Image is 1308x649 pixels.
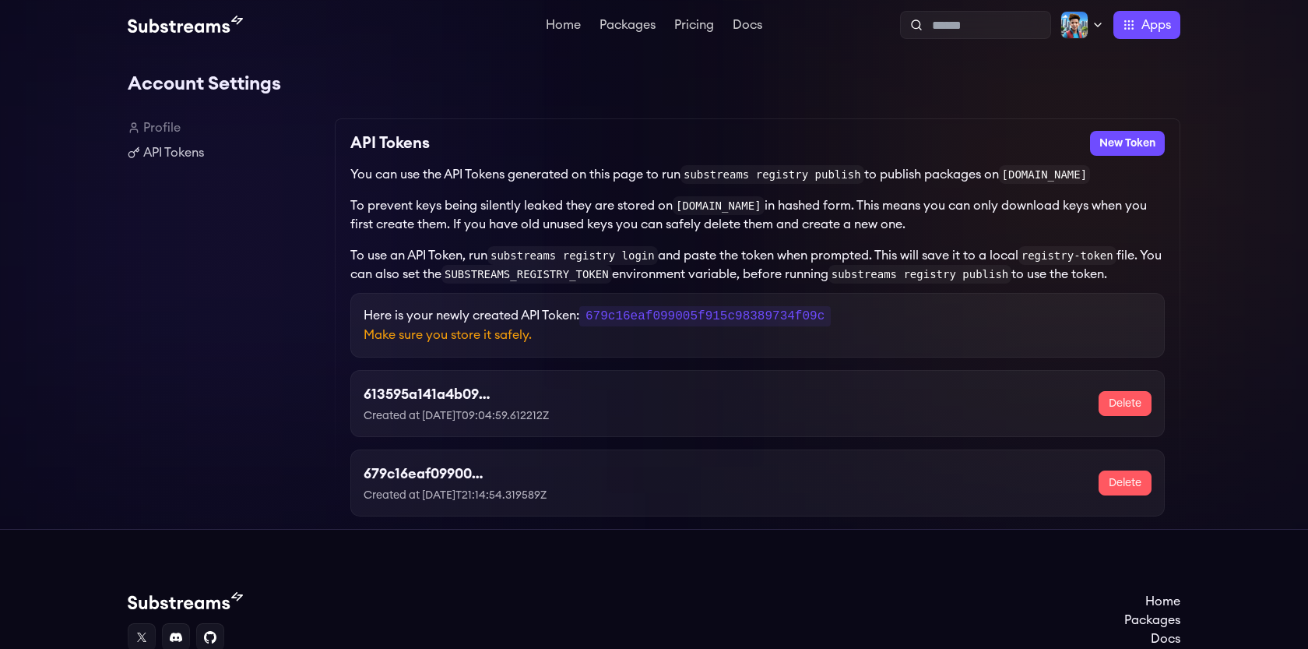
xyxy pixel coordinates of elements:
a: Packages [596,19,659,34]
h2: API Tokens [350,131,430,156]
p: Make sure you store it safely. [364,326,1152,344]
code: [DOMAIN_NAME] [999,165,1091,184]
p: To use an API Token, run and paste the token when prompted. This will save it to a local file. Yo... [350,246,1165,284]
p: Here is your newly created API Token: [364,306,1152,326]
a: Packages [1124,611,1180,630]
h3: 679c16eaf099005f915c98389734f09c [364,463,487,485]
code: [DOMAIN_NAME] [673,196,765,215]
a: API Tokens [128,143,322,162]
code: substreams registry publish [828,265,1012,284]
span: Apps [1141,16,1171,34]
p: To prevent keys being silently leaked they are stored on in hashed form. This means you can only ... [350,196,1165,234]
p: You can use the API Tokens generated on this page to run to publish packages on [350,165,1165,184]
button: Delete [1099,391,1152,416]
code: 679c16eaf099005f915c98389734f09c [579,306,831,326]
p: Created at [DATE]T21:14:54.319589Z [364,488,610,503]
a: Docs [1124,630,1180,648]
a: Home [543,19,584,34]
a: Profile [128,118,322,137]
code: substreams registry publish [680,165,864,184]
img: Substream's logo [128,16,243,34]
a: Home [1124,592,1180,611]
button: New Token [1090,131,1165,156]
a: Docs [730,19,765,34]
img: Substream's logo [128,592,243,611]
code: substreams registry login [487,246,658,265]
h1: Account Settings [128,69,1180,100]
p: Created at [DATE]T09:04:59.612212Z [364,408,616,424]
h3: 613595a141a4b09a0957284490974659 [364,383,490,405]
a: Pricing [671,19,717,34]
code: SUBSTREAMS_REGISTRY_TOKEN [441,265,612,284]
button: Delete [1099,471,1152,496]
img: Profile [1060,11,1088,39]
code: registry-token [1018,246,1116,265]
